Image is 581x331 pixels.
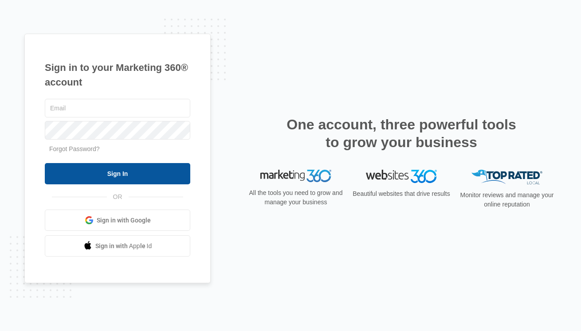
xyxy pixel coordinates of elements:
[25,14,43,21] div: v 4.0.25
[23,23,98,30] div: Domain: [DOMAIN_NAME]
[45,163,190,184] input: Sign In
[24,51,31,58] img: tab_domain_overview_orange.svg
[45,99,190,117] input: Email
[88,51,95,58] img: tab_keywords_by_traffic_grey.svg
[471,170,542,184] img: Top Rated Local
[14,14,21,21] img: logo_orange.svg
[45,210,190,231] a: Sign in with Google
[107,192,129,202] span: OR
[14,23,21,30] img: website_grey.svg
[49,145,100,152] a: Forgot Password?
[45,60,190,90] h1: Sign in to your Marketing 360® account
[260,170,331,182] img: Marketing 360
[457,191,557,209] p: Monitor reviews and manage your online reputation
[246,188,345,207] p: All the tools you need to grow and manage your business
[284,116,519,151] h2: One account, three powerful tools to grow your business
[366,170,437,183] img: Websites 360
[98,52,149,58] div: Keywords by Traffic
[45,235,190,257] a: Sign in with Apple Id
[352,189,451,199] p: Beautiful websites that drive results
[34,52,79,58] div: Domain Overview
[95,241,152,251] span: Sign in with Apple Id
[97,216,151,225] span: Sign in with Google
